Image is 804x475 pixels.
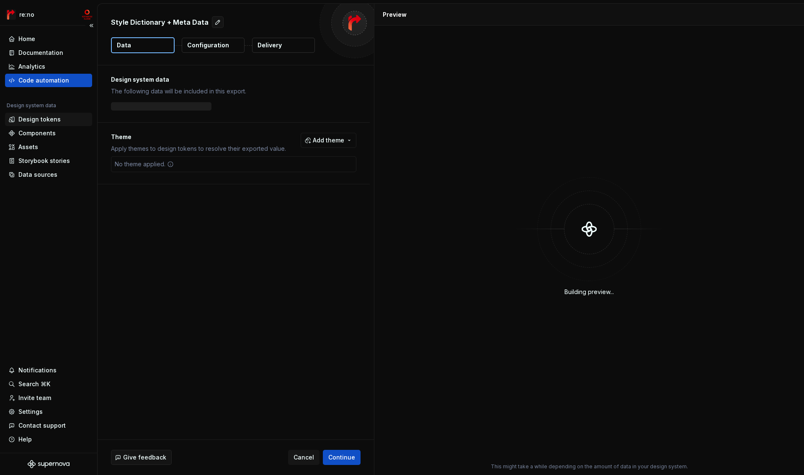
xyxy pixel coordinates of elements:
div: Design tokens [18,115,61,124]
div: Analytics [18,62,45,71]
img: 4ec385d3-6378-425b-8b33-6545918efdc5.png [6,10,16,20]
span: Continue [328,453,355,462]
a: Settings [5,405,92,418]
div: Notifications [18,366,57,374]
p: Design system data [111,75,356,84]
div: Home [18,35,35,43]
button: Delivery [252,38,315,53]
a: Data sources [5,168,92,181]
div: Search ⌘K [18,380,50,388]
div: Invite team [18,394,51,402]
button: Collapse sidebar [85,20,97,31]
button: Help [5,433,92,446]
span: Add theme [313,136,344,145]
p: Theme [111,133,286,141]
p: Configuration [187,41,229,49]
div: Code automation [18,76,69,85]
div: Settings [18,408,43,416]
div: Documentation [18,49,63,57]
a: Code automation [5,74,92,87]
div: Storybook stories [18,157,70,165]
button: Contact support [5,419,92,432]
button: Give feedback [111,450,172,465]
div: Building preview... [564,288,614,296]
div: Data sources [18,170,57,179]
div: Components [18,129,56,137]
div: Help [18,435,32,444]
button: Add theme [301,133,356,148]
button: re:nomc-develop [2,5,95,23]
div: Design system data [7,102,56,109]
a: Storybook stories [5,154,92,168]
a: Documentation [5,46,92,59]
div: Contact support [18,421,66,430]
div: Preview [383,10,407,19]
a: Home [5,32,92,46]
button: Search ⌘K [5,377,92,391]
button: Continue [323,450,361,465]
p: Style Dictionary + Meta Data [111,17,209,27]
div: Assets [18,143,38,151]
p: Data [117,41,131,49]
button: Notifications [5,364,92,377]
svg: Supernova Logo [28,460,70,468]
a: Invite team [5,391,92,405]
button: Cancel [288,450,320,465]
img: mc-develop [82,10,92,20]
p: Delivery [258,41,282,49]
a: Analytics [5,60,92,73]
a: Assets [5,140,92,154]
button: Configuration [182,38,245,53]
p: Apply themes to design tokens to resolve their exported value. [111,145,286,153]
div: re:no [19,10,34,19]
a: Components [5,126,92,140]
div: No theme applied. [111,157,177,172]
button: Data [111,37,175,53]
a: Design tokens [5,113,92,126]
span: Cancel [294,453,314,462]
span: Give feedback [123,453,166,462]
p: The following data will be included in this export. [111,87,356,96]
p: This might take a while depending on the amount of data in your design system. [491,463,688,470]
